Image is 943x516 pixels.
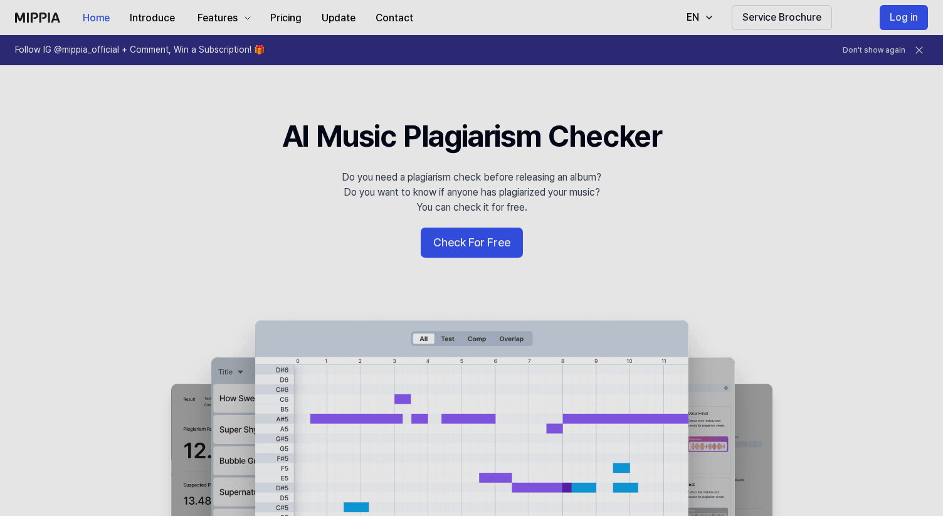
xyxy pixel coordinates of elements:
h1: AI Music Plagiarism Checker [282,115,661,157]
button: Contact [366,6,423,31]
button: EN [674,5,722,30]
button: Check For Free [421,228,523,258]
button: Pricing [260,6,312,31]
a: Home [73,1,120,35]
button: Features [185,6,260,31]
h1: Follow IG @mippia_official + Comment, Win a Subscription! 🎁 [15,44,265,56]
button: Don't show again [843,45,905,56]
button: Update [312,6,366,31]
img: logo [15,13,60,23]
button: Service Brochure [732,5,832,30]
div: Features [195,11,240,26]
button: Home [73,6,120,31]
div: EN [684,10,702,25]
button: Introduce [120,6,185,31]
button: Log in [880,5,928,30]
div: Do you need a plagiarism check before releasing an album? Do you want to know if anyone has plagi... [342,170,601,215]
a: Update [312,1,366,35]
